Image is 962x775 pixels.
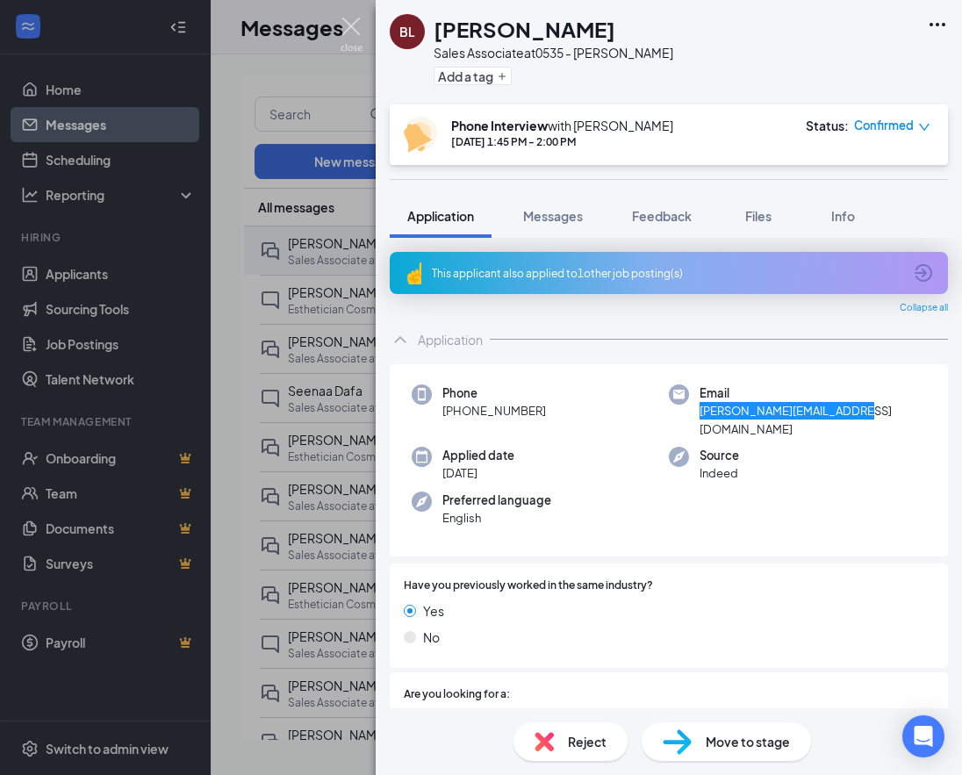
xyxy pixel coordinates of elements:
span: Feedback [632,208,692,224]
b: Phone Interview [451,118,548,133]
span: [PHONE_NUMBER] [442,402,546,420]
span: Indeed [700,464,739,482]
span: [PERSON_NAME][EMAIL_ADDRESS][DOMAIN_NAME] [700,402,926,438]
svg: ChevronUp [390,329,411,350]
div: Sales Associate at 0535 - [PERSON_NAME] [434,44,673,61]
span: Have you previously worked in the same industry? [404,578,653,594]
svg: ArrowCircle [913,262,934,283]
span: down [918,121,930,133]
span: Confirmed [854,117,914,134]
span: Collapse all [900,301,948,315]
svg: Ellipses [927,14,948,35]
span: Applied date [442,447,514,464]
span: No [423,628,440,647]
div: [DATE] 1:45 PM - 2:00 PM [451,134,673,149]
span: Are you looking for a: [404,686,510,703]
h1: [PERSON_NAME] [434,14,615,44]
span: Messages [523,208,583,224]
span: Source [700,447,739,464]
span: [DATE] [442,464,514,482]
div: Status : [806,117,849,134]
span: Move to stage [706,732,790,751]
span: Email [700,384,926,402]
button: PlusAdd a tag [434,67,512,85]
span: Phone [442,384,546,402]
span: Info [831,208,855,224]
div: Application [418,331,483,348]
span: English [442,509,551,527]
span: Yes [423,601,444,621]
div: Open Intercom Messenger [902,715,944,757]
svg: Plus [497,71,507,82]
div: BL [399,23,415,40]
div: with [PERSON_NAME] [451,117,673,134]
span: Preferred language [442,492,551,509]
span: Application [407,208,474,224]
span: Files [745,208,772,224]
div: This applicant also applied to 1 other job posting(s) [432,266,902,281]
span: Reject [568,732,607,751]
